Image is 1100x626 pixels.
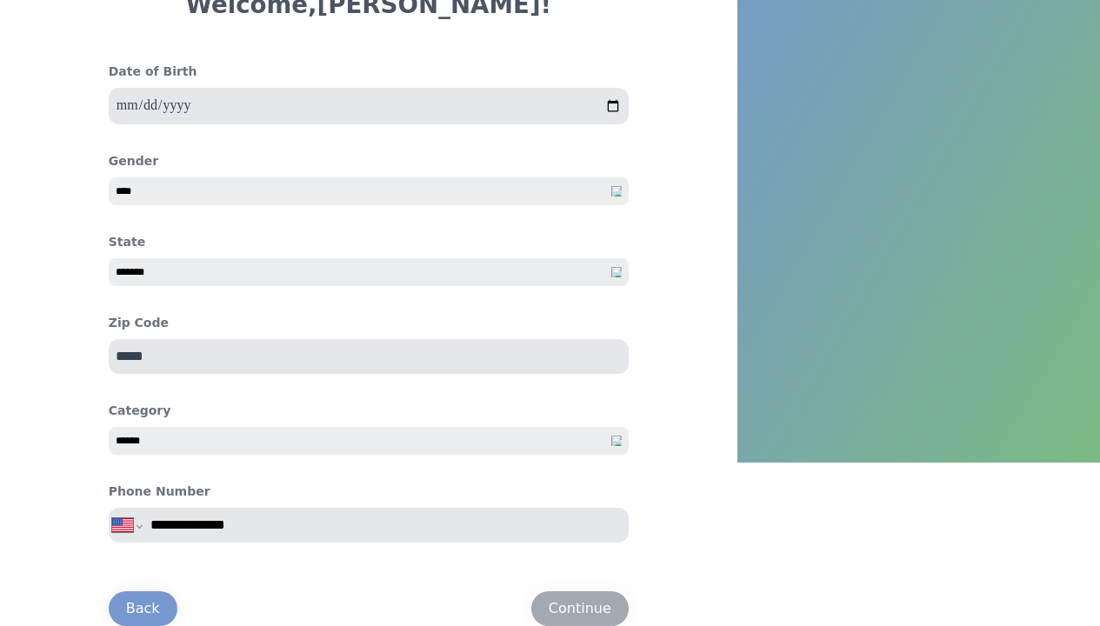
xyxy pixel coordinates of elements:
[531,591,629,626] button: Continue
[109,591,177,626] button: Back
[109,152,629,170] h4: Gender
[549,598,611,619] div: Continue
[126,598,160,619] div: Back
[109,483,629,501] h4: Phone Number
[109,233,629,251] h4: State
[109,63,629,81] h4: Date of Birth
[109,314,629,332] h4: Zip Code
[109,402,629,420] h4: Category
